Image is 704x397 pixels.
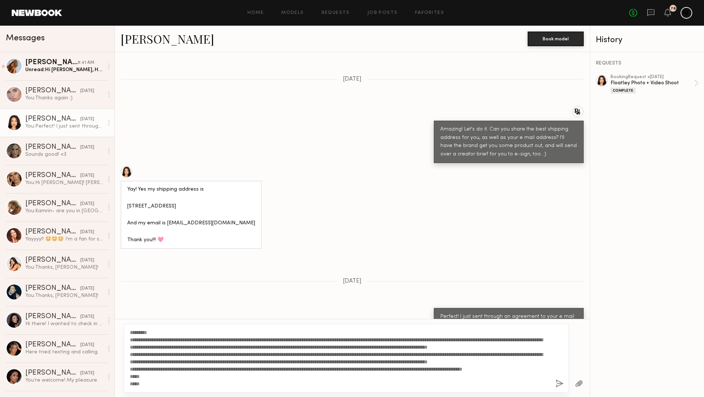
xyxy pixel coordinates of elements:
div: [DATE] [80,144,94,151]
div: You: Perfect! I just sent through an agreement to your e mail via DocHub for e-signature. It shou... [25,123,103,130]
div: [PERSON_NAME] [25,285,80,292]
div: booking Request • [DATE] [610,75,694,80]
div: [PERSON_NAME] [25,59,78,66]
div: You: Hi [PERSON_NAME]! [PERSON_NAME] here from prettySOCIAL :) We'd love to work with you on some... [25,179,103,186]
div: [PERSON_NAME] [25,370,80,377]
div: Amazing! Let's do it. Can you share the best shipping address for you, as well as your e mail add... [440,125,577,159]
a: [PERSON_NAME] [121,31,214,47]
div: Floatley Photo + Video Shoot [610,80,694,87]
a: Requests [322,11,350,15]
div: You’re welcome! My pleasure [25,377,103,384]
a: Book model [528,35,584,41]
span: Messages [6,34,45,43]
div: Yay! Yes my shipping address is [STREET_ADDRESS] And my email is [EMAIL_ADDRESS][DOMAIN_NAME] Tha... [127,185,255,245]
div: Sounds good! <3 [25,151,103,158]
a: Models [281,11,304,15]
div: [DATE] [80,370,94,377]
div: Perfect! I just sent through an agreement to your e mail via DocHub for e-signature. It should be... [440,313,577,372]
button: Book model [528,32,584,46]
div: [DATE] [80,229,94,236]
a: Job Posts [367,11,398,15]
div: [PERSON_NAME] [25,172,80,179]
div: [DATE] [80,201,94,207]
div: Unread: Hi [PERSON_NAME], Happy Hump day. Please send me a booking request via Newbook for the ne... [25,66,103,73]
span: [DATE] [343,278,362,284]
div: [DATE] [80,88,94,95]
div: [PERSON_NAME] [25,257,80,264]
div: You: Thanks again :) [25,95,103,102]
div: REQUESTS [596,61,698,66]
div: You: Thanks, [PERSON_NAME]! [25,292,103,299]
div: [PERSON_NAME] [25,341,80,349]
div: History [596,36,698,44]
div: 78 [671,7,676,11]
div: [DATE] [80,116,94,123]
div: [PERSON_NAME] [25,144,80,151]
a: Favorites [415,11,444,15]
div: [PERSON_NAME] [25,115,80,123]
div: Complete [610,88,635,93]
div: [PERSON_NAME] [25,313,80,320]
div: Yayyyy!! 🤩🤩🤩 I’m a fan for sure ! I’ll stand by for more [PERSON_NAME] x L [25,236,103,243]
div: You: Thanks, [PERSON_NAME]! [25,264,103,271]
div: [PERSON_NAME] [25,228,80,236]
div: Here tried texting and calling. [25,349,103,356]
a: bookingRequest •[DATE]Floatley Photo + Video ShootComplete [610,75,698,93]
span: [DATE] [343,76,362,82]
div: Hi there! I wanted to check in of the client is all good with the content? If so, can you please ... [25,320,103,327]
div: [PERSON_NAME] [25,200,80,207]
div: 9:41 AM [78,59,94,66]
div: [DATE] [80,257,94,264]
div: You: Kamrin- are you in [GEOGRAPHIC_DATA]? We're in need of some street style UGC stuff, would yo... [25,207,103,214]
div: [PERSON_NAME] [25,87,80,95]
div: [DATE] [80,285,94,292]
div: [DATE] [80,172,94,179]
a: Home [247,11,264,15]
div: [DATE] [80,342,94,349]
div: [DATE] [80,313,94,320]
